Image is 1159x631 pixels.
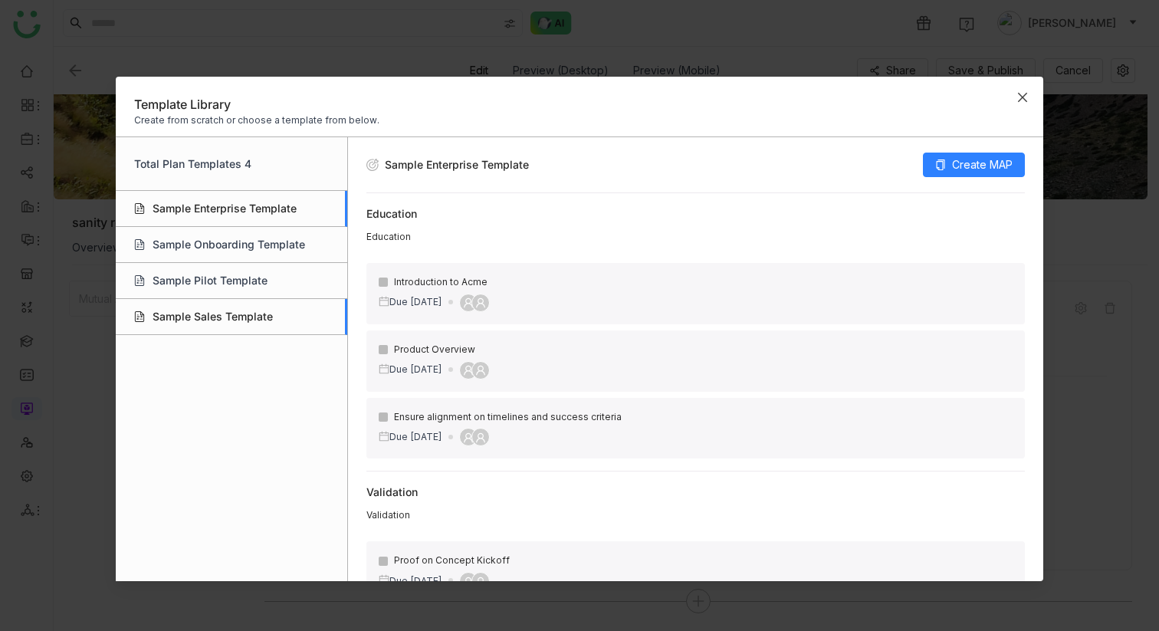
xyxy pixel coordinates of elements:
div: Sample Enterprise Template [116,191,346,227]
div: Sample Onboarding Template [116,227,346,263]
div: Sample Enterprise Template [385,156,529,173]
div: Create from scratch or choose a template from below. [134,113,1025,127]
div: Product Overview [379,343,1013,357]
div: Due [DATE] [379,295,442,310]
div: Education [366,230,1025,245]
div: Education [366,205,1025,222]
div: Due [DATE] [379,574,442,589]
div: Validation [366,484,1025,501]
div: Total Plan Templates 4 [116,137,346,191]
div: Sample Pilot Template [116,263,346,299]
button: Create MAP [923,153,1025,177]
div: Ensure alignment on timelines and success criteria [379,410,1013,425]
div: Sample Sales Template [116,299,346,335]
div: Due [DATE] [379,363,442,377]
div: Due [DATE] [379,430,442,445]
div: Validation [366,508,1025,523]
div: Template Library [134,95,1025,113]
span: Create MAP [952,156,1013,173]
button: Close [1002,77,1043,118]
div: Proof on Concept Kickoff [379,554,1013,568]
img: arrow-board.svg [366,156,379,173]
div: Introduction to Acme [379,275,1013,290]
